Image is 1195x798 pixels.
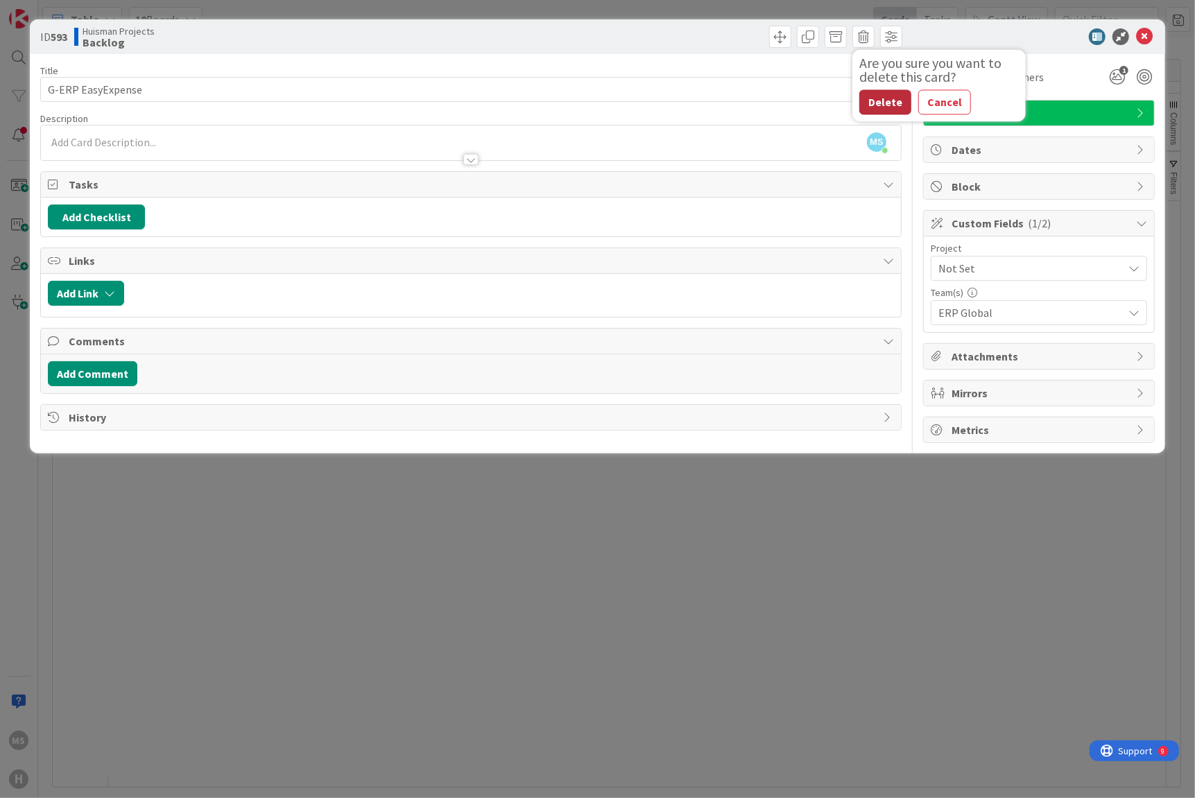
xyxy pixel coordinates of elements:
span: Huisman Projects [83,26,155,37]
div: 9 [72,6,76,17]
span: ERP Global [938,304,1123,321]
span: ( 1/2 ) [1028,216,1051,230]
span: ID [40,28,67,45]
span: Dates [952,141,1129,158]
button: Add Checklist [48,205,145,229]
span: Links [69,252,876,269]
span: Project [952,105,1129,121]
span: Mirrors [952,385,1129,401]
div: Are you sure you want to delete this card? [859,56,1019,84]
span: Custom Fields [952,215,1129,232]
span: Comments [69,333,876,349]
span: Description [40,112,88,125]
span: MS [867,132,886,152]
span: Attachments [952,348,1129,365]
span: Block [952,178,1129,195]
button: Add Comment [48,361,137,386]
b: Backlog [83,37,155,48]
span: Metrics [952,422,1129,438]
button: Add Link [48,281,124,306]
span: History [69,409,876,426]
input: type card name here... [40,77,902,102]
b: 593 [51,30,67,44]
span: 1 [1119,66,1128,75]
div: Team(s) [931,288,1147,297]
div: Project [931,243,1147,253]
button: Cancel [918,89,971,114]
label: Title [40,64,58,77]
span: Not Set [938,259,1116,278]
span: Support [29,2,63,19]
span: Tasks [69,176,876,193]
button: Delete [859,89,911,114]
